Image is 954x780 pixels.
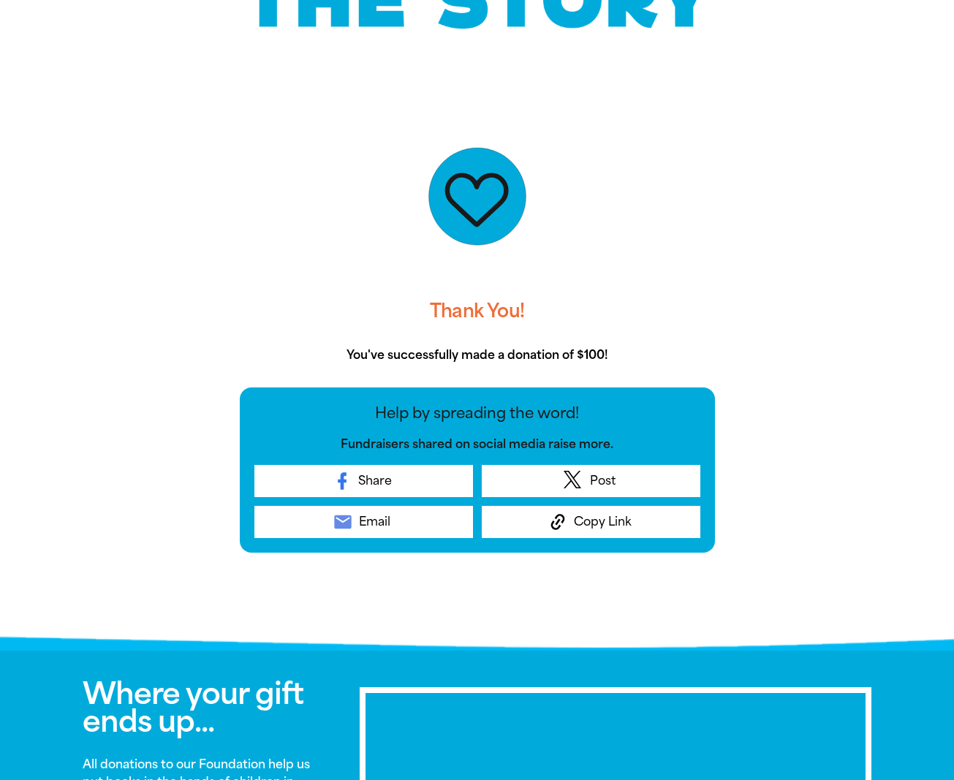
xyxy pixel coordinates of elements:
i: email [333,512,353,532]
span: Copy Link [574,513,632,531]
a: Share [254,465,473,497]
span: Email [359,513,390,531]
p: Help by spreading the word! [254,402,700,424]
span: Post [590,472,616,490]
a: emailEmail [254,506,473,538]
a: Post [482,465,700,497]
p: Fundraisers shared on social media raise more. [254,436,700,453]
h3: Thank You! [240,288,715,335]
p: You've successfully made a donation of $100! [240,347,715,364]
span: Where your gift ends up... [83,676,303,739]
span: Share [358,472,392,490]
button: Copy Link [482,506,700,538]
